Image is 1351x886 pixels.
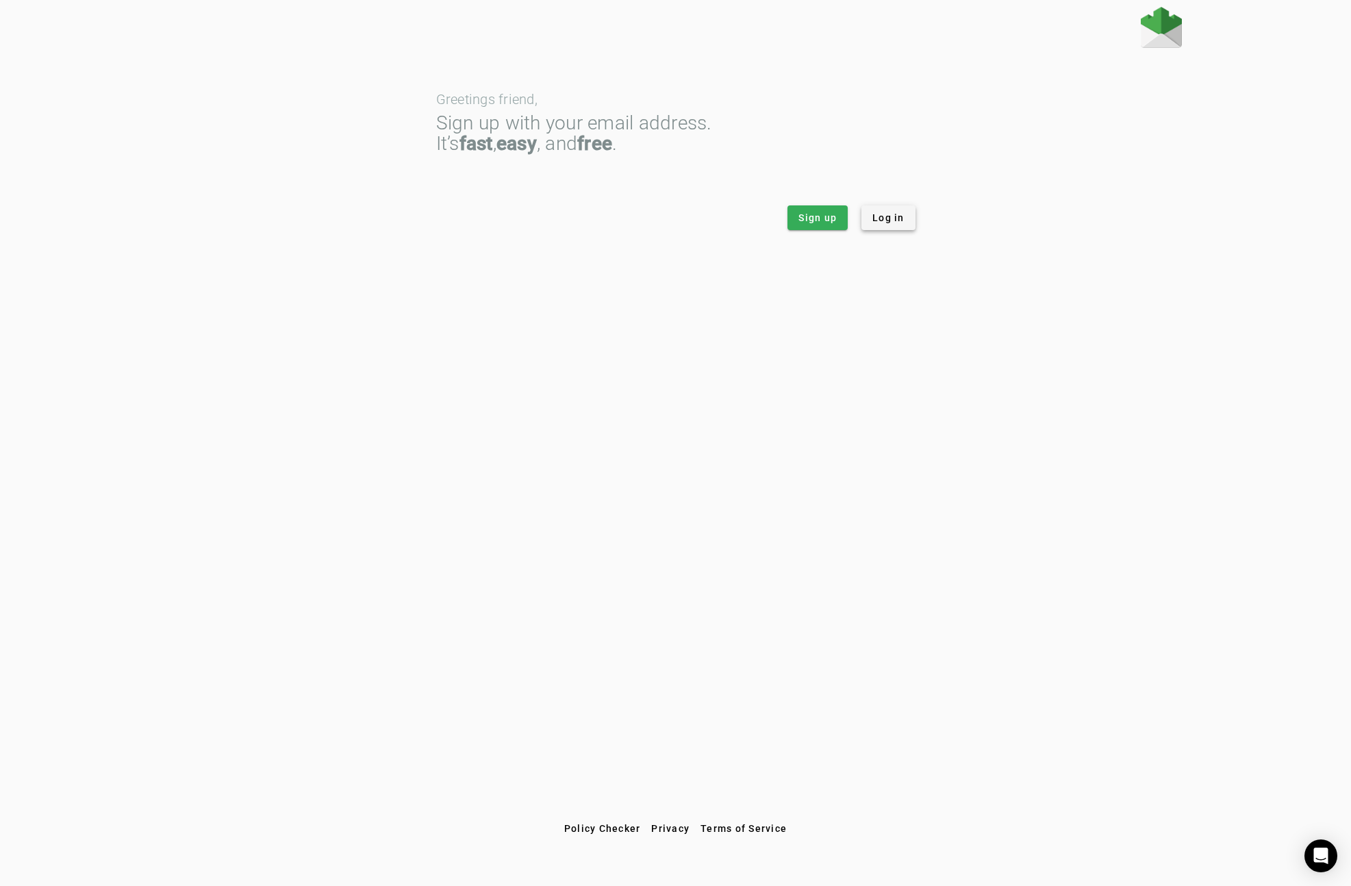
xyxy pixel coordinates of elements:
strong: free [577,132,612,155]
span: Sign up [798,211,837,225]
div: Sign up with your email address. It’s , , and . [436,113,916,154]
span: Policy Checker [564,823,641,834]
span: Privacy [651,823,690,834]
div: Open Intercom Messenger [1304,839,1337,872]
span: Log in [872,211,905,225]
div: Greetings friend, [436,92,916,106]
strong: easy [496,132,537,155]
button: Terms of Service [695,816,792,841]
span: Terms of Service [700,823,787,834]
strong: fast [459,132,493,155]
img: Fraudmarc Logo [1141,7,1182,48]
button: Policy Checker [559,816,646,841]
button: Log in [861,205,916,230]
button: Privacy [646,816,695,841]
button: Sign up [787,205,848,230]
